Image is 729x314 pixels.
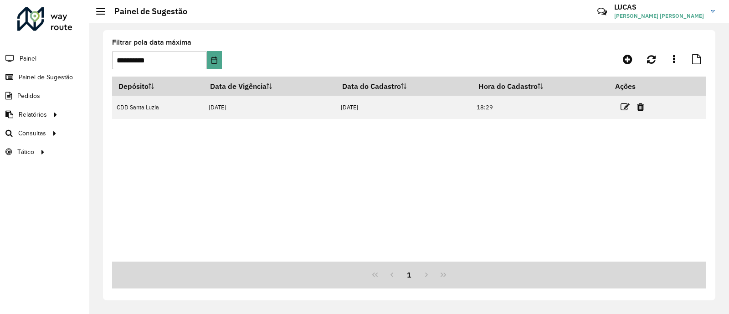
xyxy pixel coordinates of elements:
td: 18:29 [472,96,609,119]
button: Choose Date [207,51,221,69]
span: Painel de Sugestão [19,72,73,82]
a: Editar [621,101,630,113]
td: [DATE] [336,96,472,119]
a: Excluir [637,101,644,113]
span: Consultas [18,129,46,138]
span: Tático [17,147,34,157]
h2: Painel de Sugestão [105,6,187,16]
span: Pedidos [17,91,40,101]
th: Data de Vigência [204,77,336,96]
span: Painel [20,54,36,63]
h3: LUCAS [614,3,704,11]
td: CDD Santa Luzia [112,96,204,119]
span: [PERSON_NAME] [PERSON_NAME] [614,12,704,20]
td: [DATE] [204,96,336,119]
th: Ações [609,77,663,96]
th: Data do Cadastro [336,77,472,96]
a: Contato Rápido [592,2,612,21]
button: 1 [400,266,418,283]
th: Hora do Cadastro [472,77,609,96]
th: Depósito [112,77,204,96]
span: Relatórios [19,110,47,119]
label: Filtrar pela data máxima [112,37,191,48]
